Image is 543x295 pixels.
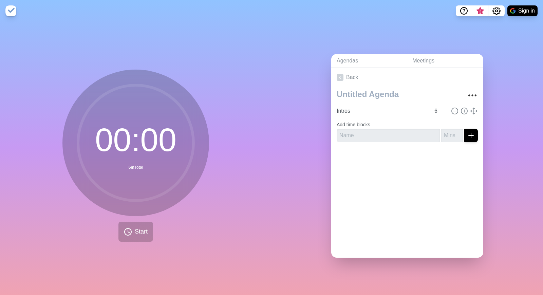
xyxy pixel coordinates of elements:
[337,122,370,127] label: Add time blocks
[488,5,505,16] button: Settings
[331,54,407,68] a: Agendas
[472,5,488,16] button: What’s new
[478,8,483,14] span: 3
[135,227,148,236] span: Start
[456,5,472,16] button: Help
[432,104,448,118] input: Mins
[466,89,479,102] button: More
[510,8,516,14] img: google logo
[334,104,430,118] input: Name
[331,68,483,87] a: Back
[507,5,538,16] button: Sign in
[337,129,440,142] input: Name
[5,5,16,16] img: timeblocks logo
[407,54,483,68] a: Meetings
[441,129,463,142] input: Mins
[118,222,153,242] button: Start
